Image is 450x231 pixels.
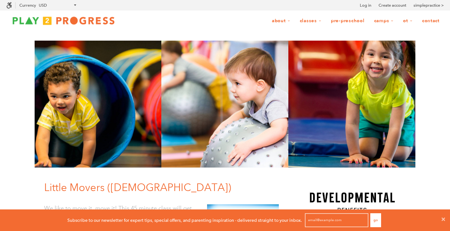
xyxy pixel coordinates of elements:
[19,3,36,8] label: Currency
[360,2,371,9] a: Log in
[268,15,294,27] a: About
[44,180,284,195] h1: Little Movers ([DEMOGRAPHIC_DATA])
[379,2,406,9] a: Create account
[305,213,368,227] input: email@example.com
[370,15,398,27] a: Camps
[370,213,381,227] button: Go
[418,15,444,27] a: Contact
[296,15,326,27] a: Classes
[67,217,302,224] p: Subscribe to our newsletter for expert tips, special offers, and parenting inspiration - delivere...
[6,14,121,27] img: Play2Progress logo
[327,15,369,27] a: Pre-Preschool
[399,15,417,27] a: OT
[413,2,444,9] a: simplepractice >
